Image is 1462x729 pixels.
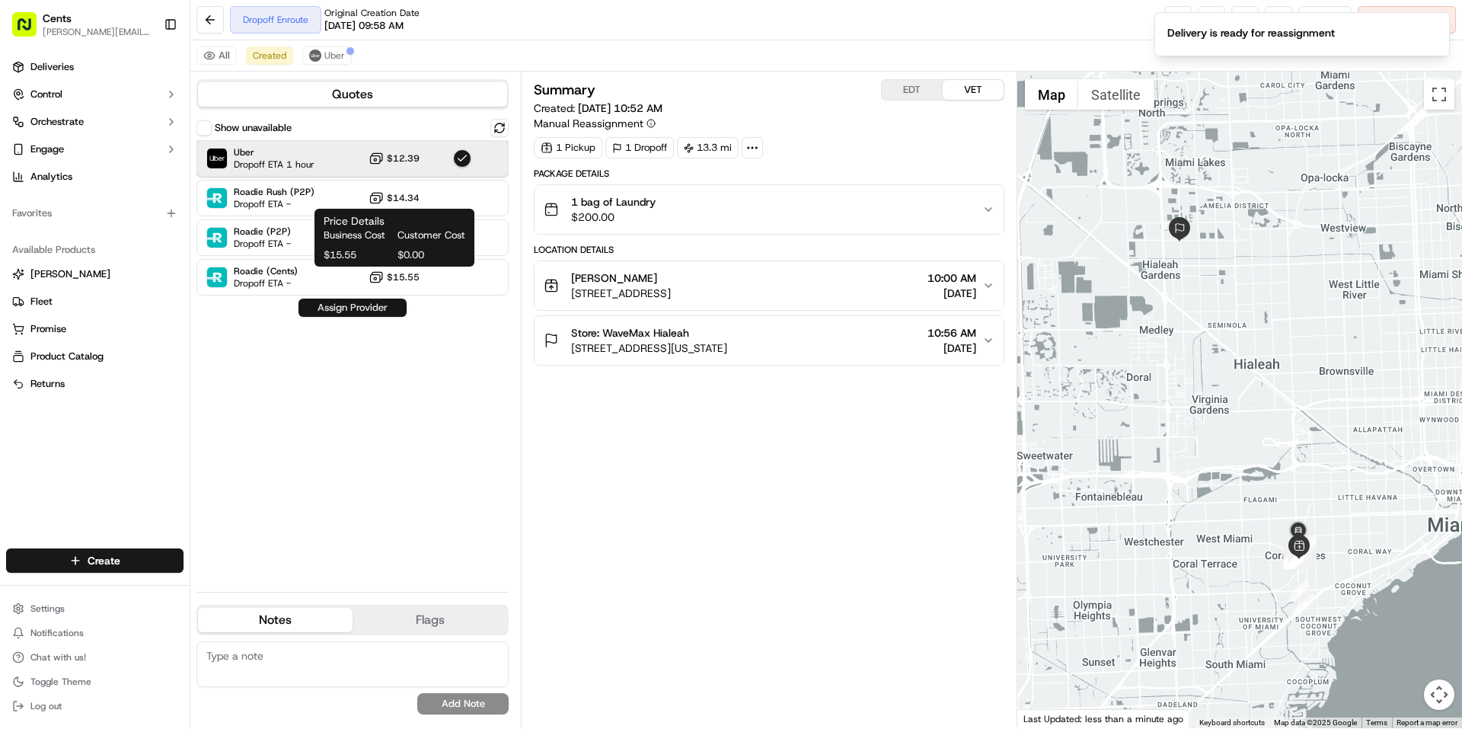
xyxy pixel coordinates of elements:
[129,342,141,354] div: 💻
[1424,79,1454,110] button: Toggle fullscreen view
[1017,709,1190,728] div: Last Updated: less than a minute ago
[571,209,656,225] span: $200.00
[15,342,27,354] div: 📗
[353,608,507,632] button: Flags
[198,608,353,632] button: Notes
[605,137,674,158] div: 1 Dropoff
[571,286,671,301] span: [STREET_ADDRESS]
[12,377,177,391] a: Returns
[571,194,656,209] span: 1 bag of Laundry
[6,82,184,107] button: Control
[15,222,40,251] img: Wisdom Oko
[15,61,277,85] p: Welcome 👋
[30,350,104,363] span: Product Catalog
[30,322,66,336] span: Promise
[387,192,420,204] span: $14.34
[6,110,184,134] button: Orchestrate
[397,229,465,242] span: Customer Cost
[30,603,65,615] span: Settings
[30,170,72,184] span: Analytics
[324,7,420,19] span: Original Creation Date
[927,341,976,356] span: [DATE]
[534,116,643,131] span: Manual Reassignment
[6,55,184,79] a: Deliveries
[12,267,177,281] a: [PERSON_NAME]
[324,229,391,242] span: Business Cost
[165,236,171,248] span: •
[298,299,407,317] button: Assign Provider
[234,225,291,238] span: Roadie (P2P)
[6,622,184,644] button: Notifications
[40,98,274,114] input: Got a question? Start typing here...
[534,137,602,158] div: 1 Pickup
[302,46,352,65] button: Uber
[234,238,291,250] span: Dropoff ETA -
[15,15,46,46] img: Nash
[1283,547,1303,567] div: 6
[9,334,123,362] a: 📗Knowledge Base
[30,341,117,356] span: Knowledge Base
[1274,718,1357,727] span: Map data ©2025 Google
[6,6,158,43] button: Cents[PERSON_NAME][EMAIL_ADDRESS][PERSON_NAME][DOMAIN_NAME]
[324,248,391,262] span: $15.55
[397,248,465,262] span: $0.00
[571,325,689,341] span: Store: WaveMax Hialeah
[6,647,184,668] button: Chat with us!
[144,341,244,356] span: API Documentation
[324,50,345,62] span: Uber
[30,295,53,309] span: Fleet
[236,195,277,213] button: See all
[30,627,84,639] span: Notifications
[12,322,177,336] a: Promise
[123,334,251,362] a: 💻API Documentation
[47,236,162,248] span: Wisdom [PERSON_NAME]
[15,198,102,210] div: Past conversations
[571,270,657,286] span: [PERSON_NAME]
[1297,536,1317,555] div: 20
[174,236,205,248] span: [DATE]
[126,277,132,289] span: •
[234,158,314,171] span: Dropoff ETA 1 hour
[259,150,277,168] button: Start new chat
[1397,718,1457,727] a: Report a map error
[15,145,43,173] img: 1736555255976-a54dd68f-1ca7-489b-9aae-adbdc363a1c4
[30,651,86,663] span: Chat with us!
[215,121,292,135] label: Show unavailable
[578,101,662,115] span: [DATE] 10:52 AM
[1294,594,1314,614] div: 1
[43,26,152,38] button: [PERSON_NAME][EMAIL_ADDRESS][PERSON_NAME][DOMAIN_NAME]
[387,152,420,165] span: $12.39
[309,50,321,62] img: uber-new-logo.jpeg
[30,115,84,129] span: Orchestrate
[535,261,1003,310] button: [PERSON_NAME][STREET_ADDRESS]10:00 AM[DATE]
[234,198,314,210] span: Dropoff ETA -
[207,149,227,168] img: Uber
[1366,718,1387,727] a: Terms (opens in new tab)
[69,145,250,161] div: Start new chat
[535,316,1003,365] button: Store: WaveMax Hialeah[STREET_ADDRESS][US_STATE]10:56 AM[DATE]
[234,146,314,158] span: Uber
[69,161,209,173] div: We're available if you need us!
[6,262,184,286] button: [PERSON_NAME]
[253,50,286,62] span: Created
[6,344,184,369] button: Product Catalog
[1021,708,1071,728] a: Open this area in Google Maps (opens a new window)
[387,271,420,283] span: $15.55
[30,267,110,281] span: [PERSON_NAME]
[246,46,293,65] button: Created
[369,270,420,285] button: $15.55
[677,137,739,158] div: 13.3 mi
[1167,25,1335,40] div: Delivery is ready for reassignment
[30,676,91,688] span: Toggle Theme
[12,350,177,363] a: Product Catalog
[6,598,184,619] button: Settings
[15,263,40,287] img: Masood Aslam
[927,270,976,286] span: 10:00 AM
[234,186,314,198] span: Roadie Rush (P2P)
[534,101,662,116] span: Created:
[6,671,184,692] button: Toggle Theme
[196,46,237,65] button: All
[535,185,1003,234] button: 1 bag of Laundry$200.00
[30,88,62,101] span: Control
[207,228,227,248] img: Roadie (P2P)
